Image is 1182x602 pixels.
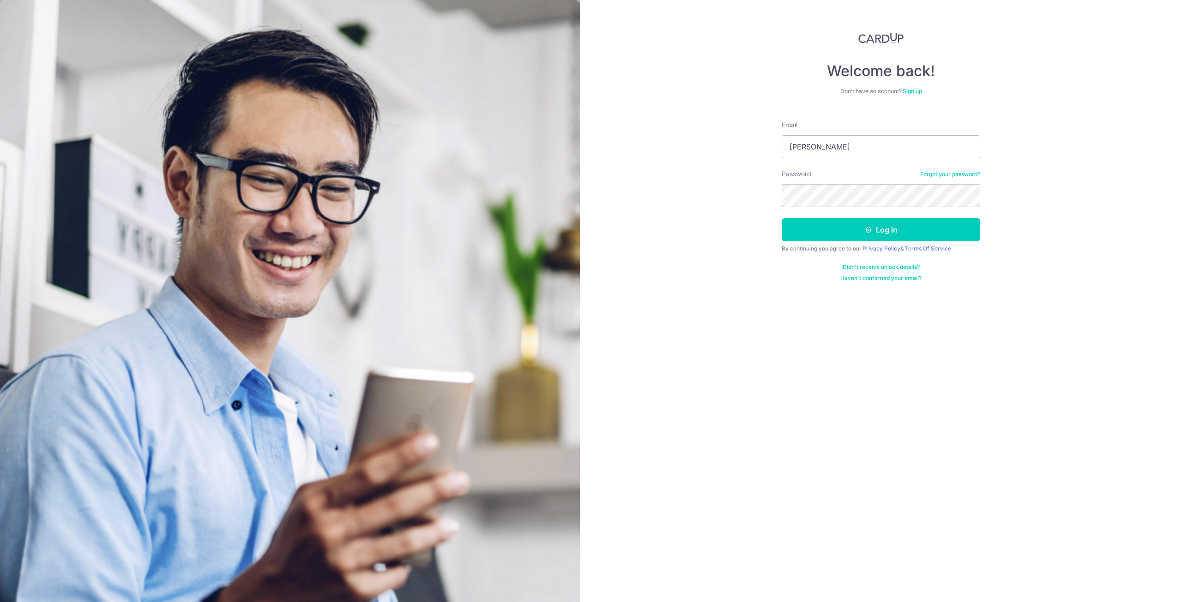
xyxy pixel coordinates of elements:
[782,218,980,241] button: Log in
[782,88,980,95] div: Don’t have an account?
[920,171,980,178] a: Forgot your password?
[903,88,922,95] a: Sign up
[862,245,900,252] a: Privacy Policy
[905,245,951,252] a: Terms Of Service
[782,169,811,179] label: Password
[782,120,797,130] label: Email
[782,135,980,158] input: Enter your Email
[840,274,922,282] a: Haven't confirmed your email?
[782,245,980,252] div: By continuing you agree to our &
[858,32,904,43] img: CardUp Logo
[782,62,980,80] h4: Welcome back!
[843,263,920,271] a: Didn't receive unlock details?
